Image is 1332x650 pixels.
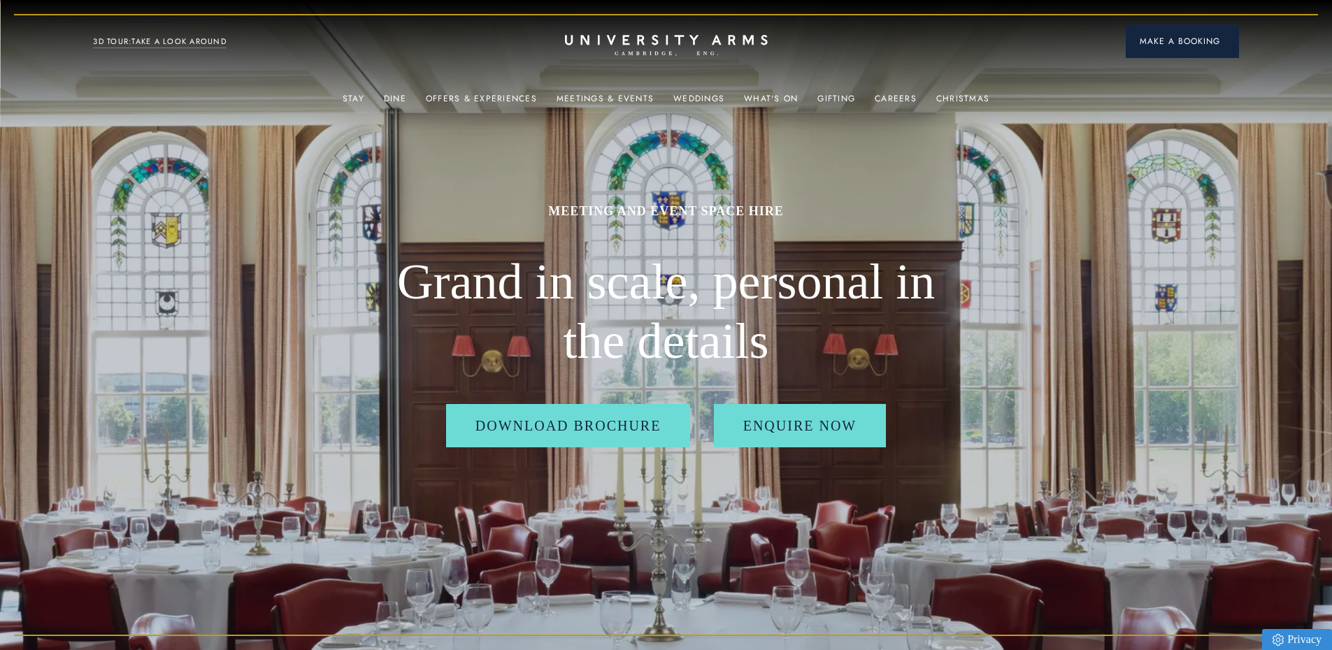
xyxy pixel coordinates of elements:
a: Home [565,35,768,57]
button: Make a BookingArrow icon [1126,24,1239,58]
a: Offers & Experiences [426,94,537,112]
a: 3D TOUR:TAKE A LOOK AROUND [93,36,227,48]
a: Stay [343,94,364,112]
a: Careers [875,94,917,112]
a: Enquire Now [714,404,887,447]
a: Download Brochure [446,404,691,447]
h2: Grand in scale, personal in the details [387,252,946,372]
img: Privacy [1273,634,1284,646]
a: Dine [384,94,406,112]
a: Weddings [673,94,724,112]
a: Gifting [817,94,855,112]
h1: MEETING AND EVENT SPACE HIRE [387,203,946,219]
span: Make a Booking [1140,35,1225,48]
a: Privacy [1262,629,1332,650]
a: Meetings & Events [557,94,654,112]
img: Arrow icon [1220,39,1225,44]
a: Christmas [936,94,989,112]
a: What's On [744,94,798,112]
